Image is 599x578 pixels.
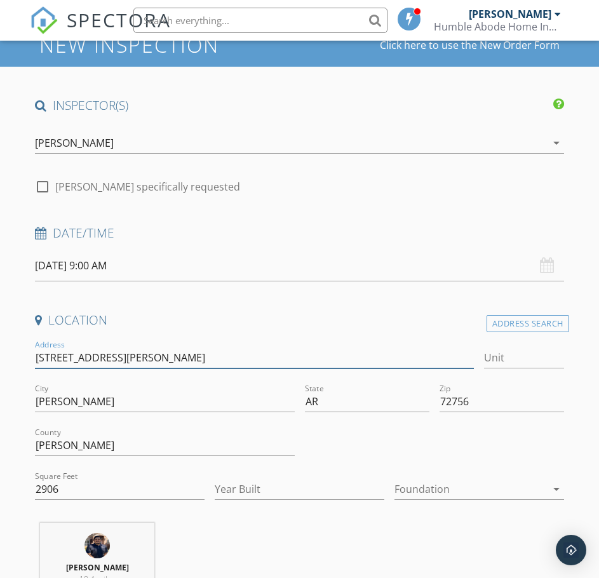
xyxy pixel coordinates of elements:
label: [PERSON_NAME] specifically requested [55,180,240,193]
i: arrow_drop_down [549,135,564,151]
strong: [PERSON_NAME] [66,562,129,573]
div: Open Intercom Messenger [556,535,586,565]
input: Search everything... [133,8,387,33]
div: [PERSON_NAME] [469,8,551,20]
h4: INSPECTOR(S) [35,97,564,114]
i: arrow_drop_down [549,481,564,497]
span: SPECTORA [67,6,171,33]
h4: Date/Time [35,225,564,241]
h1: New Inspection [39,34,321,56]
a: SPECTORA [30,17,171,44]
div: [PERSON_NAME] [35,137,114,149]
div: Address Search [487,315,569,332]
div: Humble Abode Home Inspections [434,20,561,33]
input: Select date [35,250,564,281]
img: img_3225.jpeg [84,533,110,558]
h4: Location [35,312,564,328]
a: Click here to use the New Order Form [380,40,560,50]
img: The Best Home Inspection Software - Spectora [30,6,58,34]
